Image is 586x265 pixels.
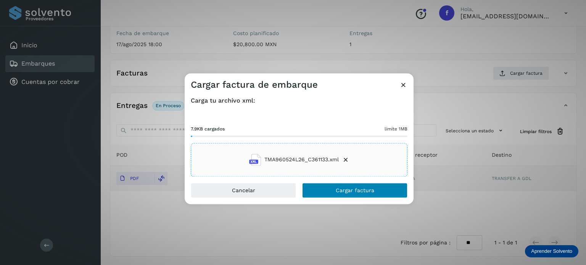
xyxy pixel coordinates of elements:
span: límite 1MB [385,125,407,132]
button: Cargar factura [302,183,407,198]
p: Aprender Solvento [531,248,572,254]
span: Cancelar [232,188,255,193]
h4: Carga tu archivo xml: [191,97,407,104]
span: Cargar factura [336,188,374,193]
h3: Cargar factura de embarque [191,79,318,90]
span: TMA960524L26_C361133.xml [264,156,339,164]
span: 7.9KB cargados [191,125,225,132]
div: Aprender Solvento [525,245,578,257]
button: Cancelar [191,183,296,198]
